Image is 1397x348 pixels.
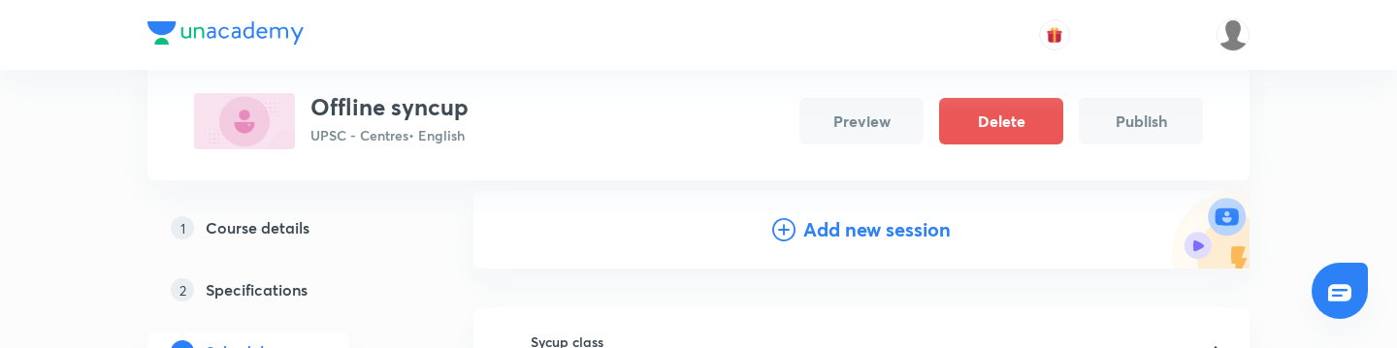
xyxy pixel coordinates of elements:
[939,98,1063,144] button: Delete
[1172,191,1250,269] img: Add
[147,208,411,247] a: 1Course details
[310,93,469,121] h3: Offline syncup
[1039,19,1070,50] button: avatar
[1217,18,1250,51] img: S M AKSHATHAjjjfhfjgjgkgkgkhk
[147,21,304,45] img: Company Logo
[310,125,469,145] p: UPSC - Centres • English
[171,216,194,239] p: 1
[147,270,411,309] a: 2Specifications
[799,98,924,144] button: Preview
[803,215,951,244] h4: Add new session
[194,93,295,149] img: D9C31BF2-E0C8-4239-9628-E0272EC2C67E_plus.png
[1046,26,1063,44] img: avatar
[1079,98,1203,144] button: Publish
[206,216,309,239] h5: Course details
[206,278,308,301] h5: Specifications
[171,278,194,301] p: 2
[147,21,304,49] a: Company Logo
